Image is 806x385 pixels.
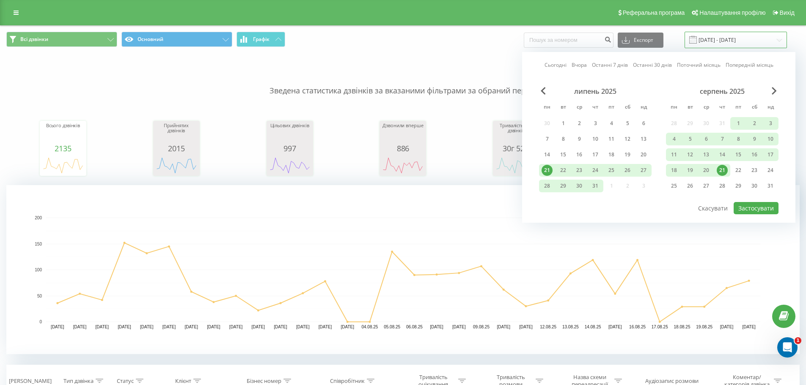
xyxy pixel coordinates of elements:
[587,164,603,177] div: чт 24 лип 2025 р.
[698,164,714,177] div: ср 20 серп 2025 р.
[693,202,732,214] button: Скасувати
[606,134,617,145] div: 11
[777,337,798,358] iframe: Intercom live chat
[603,148,619,161] div: пт 18 лип 2025 р.
[558,118,569,129] div: 1
[296,325,310,329] text: [DATE]
[730,133,746,145] div: пт 8 серп 2025 р.
[6,185,800,354] svg: A chart.
[605,101,618,114] abbr: п’ятниця
[714,133,730,145] div: чт 7 серп 2025 р.
[764,101,777,114] abbr: неділя
[645,377,699,385] div: Аудіозапис розмови
[701,134,712,145] div: 6
[674,325,690,329] text: 18.08.25
[558,134,569,145] div: 8
[637,101,650,114] abbr: неділя
[118,325,131,329] text: [DATE]
[726,61,773,69] a: Попередній місяць
[574,165,585,176] div: 23
[384,325,400,329] text: 05.08.25
[762,180,778,192] div: нд 31 серп 2025 р.
[562,325,579,329] text: 13.08.25
[592,61,628,69] a: Останні 7 днів
[571,133,587,145] div: ср 9 лип 2025 р.
[749,118,760,129] div: 2
[716,101,729,114] abbr: четвер
[635,133,652,145] div: нд 13 лип 2025 р.
[155,153,198,178] svg: A chart.
[606,118,617,129] div: 4
[574,180,585,191] div: 30
[406,325,423,329] text: 06.08.25
[666,148,682,161] div: пн 11 серп 2025 р.
[558,149,569,160] div: 15
[696,325,712,329] text: 19.08.25
[730,180,746,192] div: пт 29 серп 2025 р.
[699,9,765,16] span: Налаштування профілю
[749,134,760,145] div: 9
[430,325,443,329] text: [DATE]
[677,61,721,69] a: Поточний місяць
[762,148,778,161] div: нд 17 серп 2025 р.
[42,144,84,153] div: 2135
[629,325,646,329] text: 16.08.25
[229,325,243,329] text: [DATE]
[96,325,109,329] text: [DATE]
[730,148,746,161] div: пт 15 серп 2025 р.
[765,134,776,145] div: 10
[717,165,728,176] div: 21
[746,180,762,192] div: сб 30 серп 2025 р.
[495,123,537,144] div: Тривалість усіх дзвінків
[746,164,762,177] div: сб 23 серп 2025 р.
[746,117,762,130] div: сб 2 серп 2025 р.
[668,165,679,176] div: 18
[542,165,553,176] div: 21
[269,144,311,153] div: 997
[730,117,746,130] div: пт 1 серп 2025 р.
[558,165,569,176] div: 22
[571,180,587,192] div: ср 30 лип 2025 р.
[603,117,619,130] div: пт 4 лип 2025 р.
[717,134,728,145] div: 7
[720,325,734,329] text: [DATE]
[749,180,760,191] div: 30
[619,133,635,145] div: сб 12 лип 2025 р.
[619,164,635,177] div: сб 26 лип 2025 р.
[571,148,587,161] div: ср 16 лип 2025 р.
[717,180,728,191] div: 28
[555,180,571,192] div: вт 29 лип 2025 р.
[717,149,728,160] div: 14
[555,148,571,161] div: вт 15 лип 2025 р.
[746,148,762,161] div: сб 16 серп 2025 р.
[765,118,776,129] div: 3
[542,149,553,160] div: 14
[545,61,567,69] a: Сьогодні
[252,325,265,329] text: [DATE]
[622,118,633,129] div: 5
[6,32,117,47] button: Всі дзвінки
[603,164,619,177] div: пт 25 лип 2025 р.
[742,325,756,329] text: [DATE]
[51,325,64,329] text: [DATE]
[207,325,220,329] text: [DATE]
[668,180,679,191] div: 25
[780,9,795,16] span: Вихід
[622,134,633,145] div: 12
[762,164,778,177] div: нд 24 серп 2025 р.
[341,325,354,329] text: [DATE]
[635,148,652,161] div: нд 20 лип 2025 р.
[587,180,603,192] div: чт 31 лип 2025 р.
[555,133,571,145] div: вт 8 лип 2025 р.
[635,164,652,177] div: нд 27 лип 2025 р.
[684,101,696,114] abbr: вівторок
[382,153,424,178] svg: A chart.
[618,33,663,48] button: Експорт
[42,123,84,144] div: Всього дзвінків
[573,101,586,114] abbr: середа
[162,325,176,329] text: [DATE]
[749,165,760,176] div: 23
[666,87,778,96] div: серпень 2025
